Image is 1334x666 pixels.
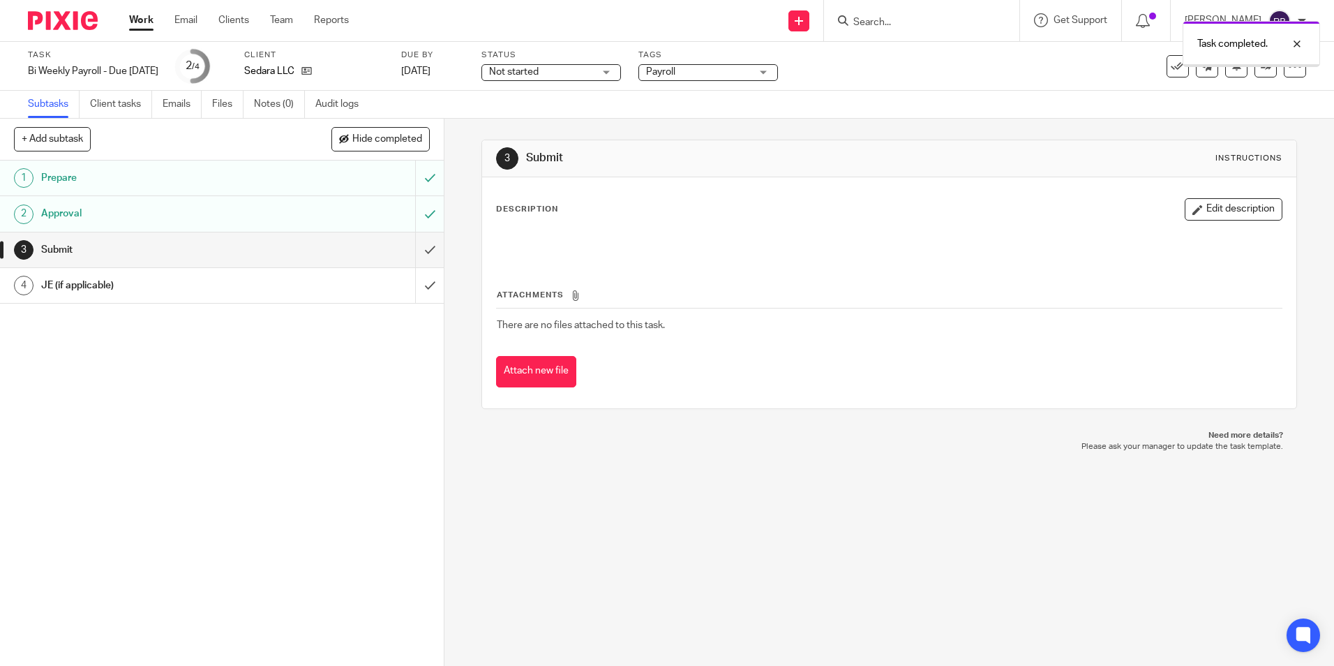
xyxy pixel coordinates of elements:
div: 2 [14,205,33,224]
h1: Submit [41,239,281,260]
p: Sedara LLC [244,64,294,78]
a: Reports [314,13,349,27]
span: [DATE] [401,66,430,76]
div: 3 [14,240,33,260]
label: Client [244,50,384,61]
span: Attachments [497,291,564,299]
div: 1 [14,168,33,188]
button: Edit description [1185,198,1282,221]
span: Not started [489,67,539,77]
a: Files [212,91,243,118]
a: Work [129,13,153,27]
img: Pixie [28,11,98,30]
label: Due by [401,50,464,61]
div: 4 [14,276,33,295]
a: Audit logs [315,91,369,118]
p: Task completed. [1197,37,1268,51]
img: svg%3E [1268,10,1291,32]
a: Clients [218,13,249,27]
label: Tags [638,50,778,61]
h1: JE (if applicable) [41,275,281,296]
label: Status [481,50,621,61]
span: Hide completed [352,134,422,145]
small: /4 [192,63,200,71]
button: + Add subtask [14,127,91,151]
h1: Prepare [41,168,281,188]
div: Bi Weekly Payroll - Due Wednesday [28,64,158,78]
span: There are no files attached to this task. [497,320,665,330]
a: Team [270,13,293,27]
button: Attach new file [496,356,576,387]
p: Description [496,204,558,215]
div: Instructions [1215,153,1282,164]
div: 3 [496,147,518,170]
p: Need more details? [495,430,1282,441]
a: Emails [163,91,202,118]
p: Please ask your manager to update the task template. [495,441,1282,452]
h1: Approval [41,203,281,224]
button: Hide completed [331,127,430,151]
a: Client tasks [90,91,152,118]
a: Subtasks [28,91,80,118]
label: Task [28,50,158,61]
div: Bi Weekly Payroll - Due [DATE] [28,64,158,78]
a: Notes (0) [254,91,305,118]
span: Payroll [646,67,675,77]
a: Email [174,13,197,27]
div: 2 [186,58,200,74]
h1: Submit [526,151,919,165]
